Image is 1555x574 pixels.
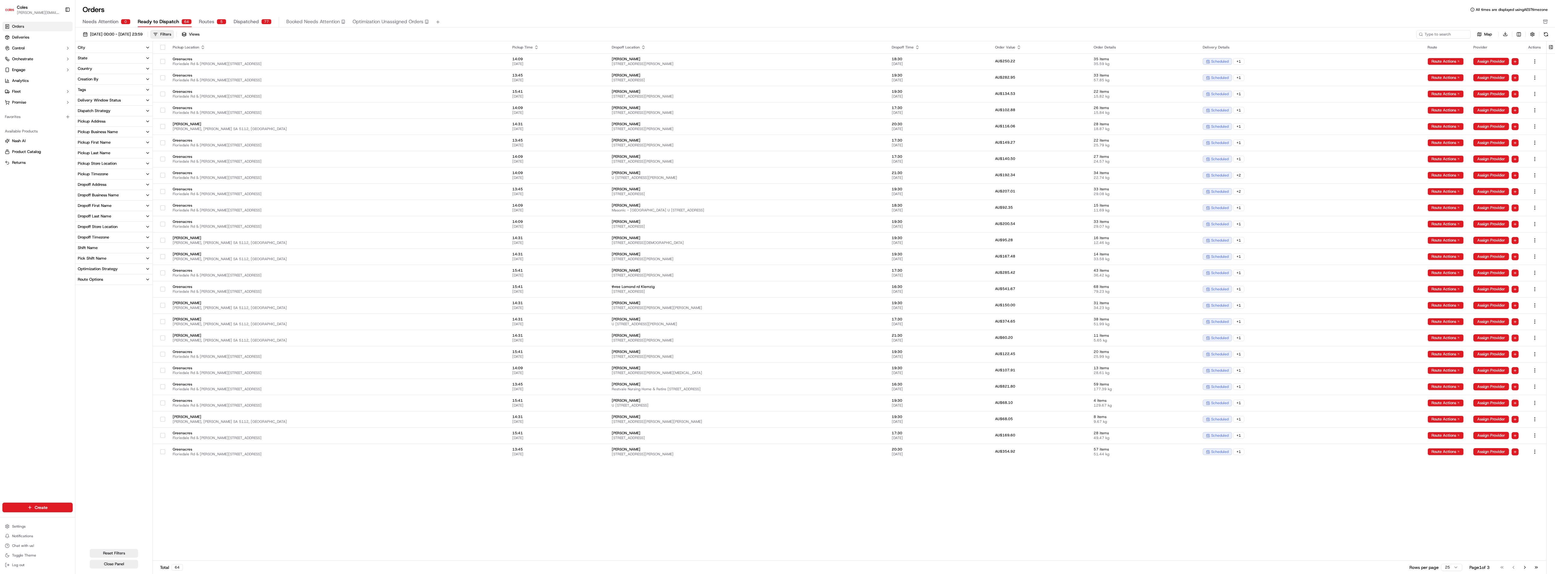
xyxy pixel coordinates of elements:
span: Greenacres [173,154,503,159]
button: Assign Provider [1473,269,1509,276]
button: Assign Provider [1473,318,1509,325]
span: 35.59 kg [1094,61,1193,66]
span: Floriedale Rd & [PERSON_NAME][STREET_ADDRESS] [173,175,503,180]
button: Optimization Strategy [75,264,152,274]
button: Assign Provider [1473,416,1509,423]
span: [DATE] [892,143,985,148]
span: 19:30 [892,187,985,192]
span: AU$140.50 [995,156,1015,161]
span: 13:45 [512,187,602,192]
span: [DATE] [512,143,602,148]
span: 13:45 [512,73,602,78]
button: Assign Provider [1473,188,1509,195]
span: 27 items [1094,154,1193,159]
button: Assign Provider [1473,383,1509,390]
div: Dropoff Last Name [78,214,111,219]
div: + 1 [1233,74,1244,81]
span: [STREET_ADDRESS][PERSON_NAME] [612,61,882,66]
span: 13:45 [512,138,602,143]
span: 35 items [1094,57,1193,61]
span: 22 items [1094,89,1193,94]
div: + 1 [1233,91,1244,97]
button: Assign Provider [1473,285,1509,293]
span: [STREET_ADDRESS][PERSON_NAME] [612,110,882,115]
div: Pickup Location [173,45,503,50]
span: AU$102.88 [995,108,1015,112]
span: [PERSON_NAME] [612,187,882,192]
button: Log out [2,561,73,569]
button: Settings [2,522,73,531]
button: Pickup Address [75,116,152,126]
button: Chat with us! [2,541,73,550]
div: 64 [181,19,192,24]
span: 57.85 kg [1094,78,1193,83]
span: [STREET_ADDRESS][PERSON_NAME] [612,143,882,148]
span: Analytics [12,78,29,83]
span: [PERSON_NAME] [612,73,882,78]
div: Country [78,66,92,71]
div: + 2 [1233,172,1244,179]
a: Analytics [2,76,73,86]
div: Dropoff Location [612,45,882,50]
span: Orchestrate [12,56,33,62]
div: Dropoff Time [892,45,985,50]
button: Pickup Business Name [75,127,152,137]
span: Greenacres [173,73,503,78]
button: Route Actions [1428,302,1464,309]
span: Pylon [60,102,73,107]
div: Creation By [78,76,99,82]
span: AU$149.27 [995,140,1015,145]
span: Floriedale Rd & [PERSON_NAME][STREET_ADDRESS] [173,94,503,99]
span: scheduled [1211,59,1229,64]
div: Pickup Timezone [78,171,108,177]
span: Product Catalog [12,149,41,154]
span: Needs Attention [83,18,118,25]
span: Nash AI [12,138,26,144]
div: Shift Name [78,245,98,251]
div: Dropoff First Name [78,203,112,208]
span: 19:30 [892,89,985,94]
span: 14:31 [512,122,602,126]
div: Favorites [2,112,73,122]
span: 15.82 kg [1094,94,1193,99]
button: Route Actions [1428,58,1464,65]
div: Delivery Window Status [78,98,121,103]
span: Dispatched [234,18,259,25]
div: Dropoff Address [78,182,106,187]
button: Shift Name [75,243,152,253]
span: [DATE] [512,175,602,180]
span: Greenacres [173,187,503,192]
button: Pickup First Name [75,137,152,148]
input: Got a question? Start typing here... [16,39,108,45]
span: [DATE] [892,110,985,115]
span: AU$192.34 [995,173,1015,177]
span: Settings [12,524,26,529]
div: Start new chat [20,58,99,64]
span: scheduled [1211,173,1229,178]
div: Dropoff Business Name [78,192,119,198]
button: Route Actions [1428,237,1464,244]
span: Create [35,504,48,510]
span: 21:30 [892,170,985,175]
span: scheduled [1211,92,1229,96]
button: Coles [17,4,28,10]
span: 28 items [1094,122,1193,126]
div: Route Options [78,277,103,282]
button: Route Actions [1428,285,1464,293]
span: 33 items [1094,73,1193,78]
button: Route Actions [1428,253,1464,260]
button: Assign Provider [1473,220,1509,228]
button: Route Actions [1428,220,1464,228]
button: Assign Provider [1473,351,1509,358]
button: Pickup Timezone [75,169,152,179]
button: Dropoff Last Name [75,211,152,221]
img: Coles [5,5,14,14]
button: Dropoff Business Name [75,190,152,200]
button: Returns [2,158,73,167]
button: Route Actions [1428,139,1464,146]
div: 77 [261,19,272,24]
span: Optimization Unassigned Orders [353,18,423,25]
span: Greenacres [173,105,503,110]
button: Dropoff Store Location [75,222,152,232]
button: Start new chat [102,60,110,67]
